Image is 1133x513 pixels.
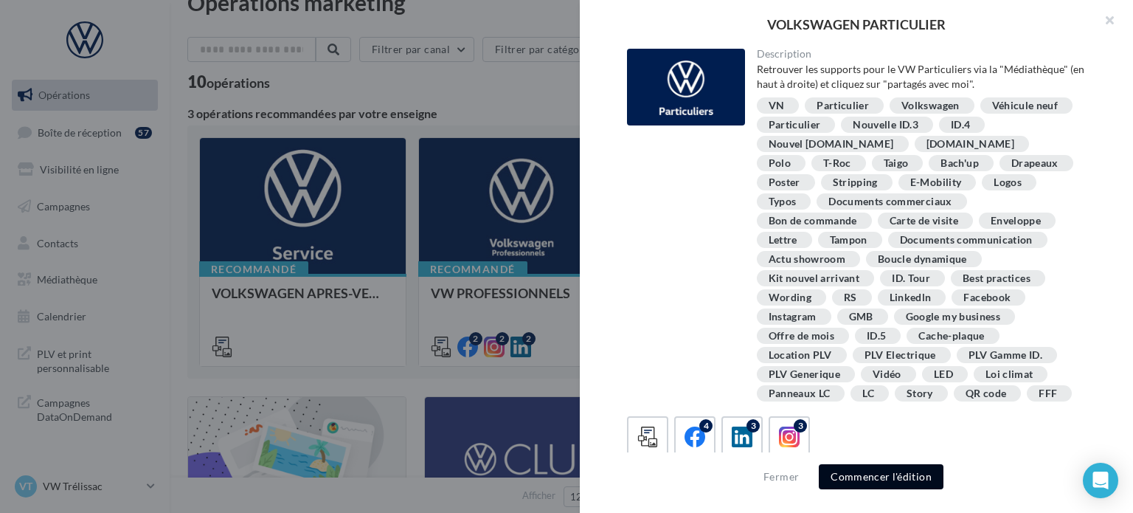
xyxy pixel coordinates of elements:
div: Nouvel [DOMAIN_NAME] [769,139,894,150]
div: 4 [699,419,713,433]
button: Commencer l'édition [819,464,943,489]
div: Vidéo [873,369,901,380]
div: Panneaux LC [769,388,831,399]
div: Kit nouvel arrivant [769,273,860,284]
div: Facebook [963,292,1011,303]
div: RS [844,292,857,303]
div: Enveloppe [991,216,1041,227]
div: Boucle dynamique [878,254,967,265]
div: Documents communication [900,235,1033,246]
div: Open Intercom Messenger [1083,463,1118,498]
div: E-Mobility [910,177,962,188]
div: [DOMAIN_NAME] [926,139,1015,150]
div: Bach'up [940,158,978,169]
div: ID. Tour [892,273,930,284]
div: PLV Generique [769,369,841,380]
div: Actu showroom [769,254,846,265]
div: Offre de mois [769,331,835,342]
div: Wording [769,292,811,303]
div: Stripping [833,177,878,188]
div: QR code [966,388,1006,399]
div: Cache-plaque [918,331,984,342]
div: Bon de commande [769,216,857,227]
div: LC [862,388,874,399]
div: Tampon [830,235,867,246]
div: T-Roc [823,158,851,169]
button: Fermer [758,468,805,486]
div: Particulier [817,100,869,111]
div: 3 [746,419,760,433]
div: Lettre [769,235,797,246]
div: Best practices [963,273,1030,284]
div: FFF [1039,388,1057,399]
div: Description [757,49,1087,59]
div: Instagram [769,311,817,323]
div: 3 [794,419,807,433]
div: ID.5 [867,331,886,342]
div: LED [934,369,953,380]
div: Documents commerciaux [828,196,952,207]
div: Carte de visite [890,216,958,227]
div: Particulier [769,120,821,131]
div: Typos [769,196,797,207]
div: Nouvelle ID.3 [853,120,918,131]
div: Poster [769,177,800,188]
div: Drapeaux [1011,158,1058,169]
div: Story [907,388,933,399]
div: Taigo [884,158,909,169]
div: GMB [849,311,873,323]
div: Location PLV [769,350,832,361]
div: Retrouver les supports pour le VW Particuliers via la "Médiathèque" (en haut à droite) et cliquez... [757,62,1087,92]
div: Google my business [906,311,1000,323]
div: PLV Electrique [865,350,936,361]
div: Loi climat [985,369,1033,380]
div: PLV Gamme ID. [969,350,1043,361]
div: ID.4 [951,120,970,131]
div: VOLKSWAGEN PARTICULIER [603,18,1109,31]
div: Logos [994,177,1022,188]
div: Polo [769,158,791,169]
div: Volkswagen [901,100,960,111]
div: Linkedln [890,292,932,303]
div: Véhicule neuf [992,100,1058,111]
div: VN [769,100,785,111]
